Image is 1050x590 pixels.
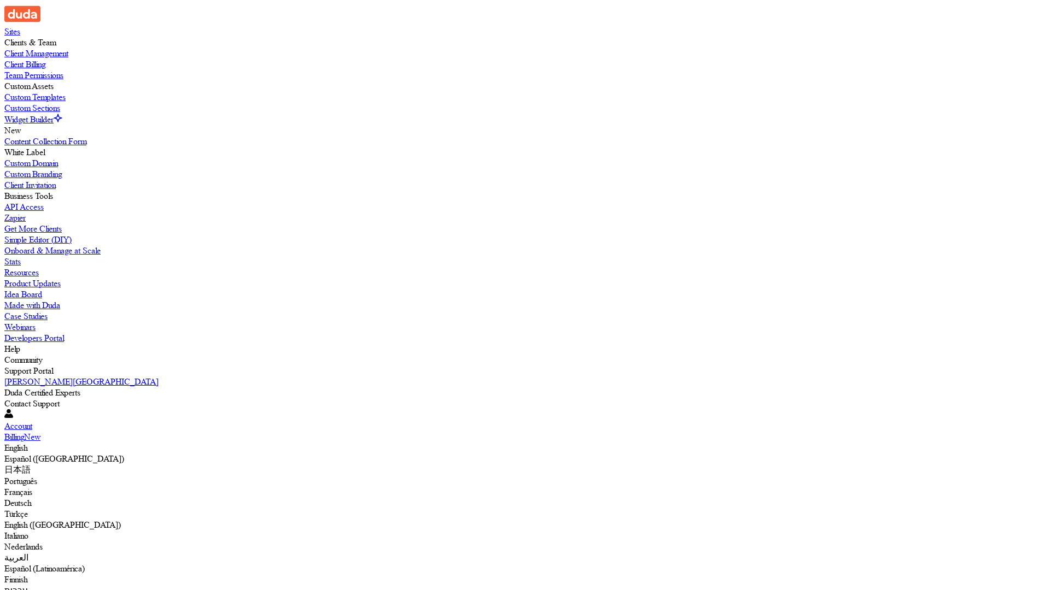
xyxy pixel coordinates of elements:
[4,191,53,201] label: Business Tools
[4,421,32,431] label: Account
[4,125,1046,136] div: New
[4,114,62,125] a: Widget Builder
[4,432,24,442] label: Billing
[4,103,60,113] label: Custom Sections
[4,376,159,387] label: [PERSON_NAME][GEOGRAPHIC_DATA]
[4,234,72,245] label: Simple Editor (DIY)
[4,256,21,267] label: Stats
[4,541,1046,552] div: Nederlands
[4,311,48,321] label: Case Studies
[4,213,26,223] label: Zapier
[4,180,56,190] label: Client Invitation
[4,563,1046,574] div: Español (Latinoamérica)
[4,498,1046,509] div: Deutsch
[4,92,66,102] label: Custom Templates
[4,37,56,48] label: Clients & Team
[4,48,68,58] label: Client Management
[4,169,62,179] label: Custom Branding
[24,432,40,442] span: New
[4,476,1046,487] div: Português
[4,344,20,354] label: Help
[4,552,1046,563] div: العربية
[4,520,1046,530] div: English ([GEOGRAPHIC_DATA])
[4,267,39,278] label: Resources
[4,289,42,299] label: Idea Board
[4,267,1046,278] a: Resources
[4,59,45,69] label: Client Billing
[4,432,40,442] a: BillingNew
[4,453,1046,464] div: Español ([GEOGRAPHIC_DATA])
[4,322,36,332] label: Webinars
[4,464,1046,476] div: 日本語
[4,136,86,146] label: Content Collection Form
[4,245,101,256] label: Onboard & Manage at Scale
[4,355,42,365] label: Community
[4,530,1046,541] div: Italiano
[4,574,1046,585] div: Finnish
[4,158,58,168] label: Custom Domain
[4,442,27,453] label: English
[4,333,64,343] label: Developers Portal
[4,487,1046,498] div: Français
[4,26,20,37] label: Sites
[4,147,45,157] label: White Label
[4,223,62,234] label: Get More Clients
[4,387,80,398] label: Duda Certified Experts
[4,509,1046,520] div: Türkçe
[4,300,60,310] label: Made with Duda
[4,70,63,80] label: Team Permissions
[4,278,61,288] label: Product Updates
[4,81,54,91] label: Custom Assets
[4,398,60,409] label: Contact Support
[4,114,54,125] label: Widget Builder
[4,202,44,212] label: API Access
[4,365,53,376] label: Support Portal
